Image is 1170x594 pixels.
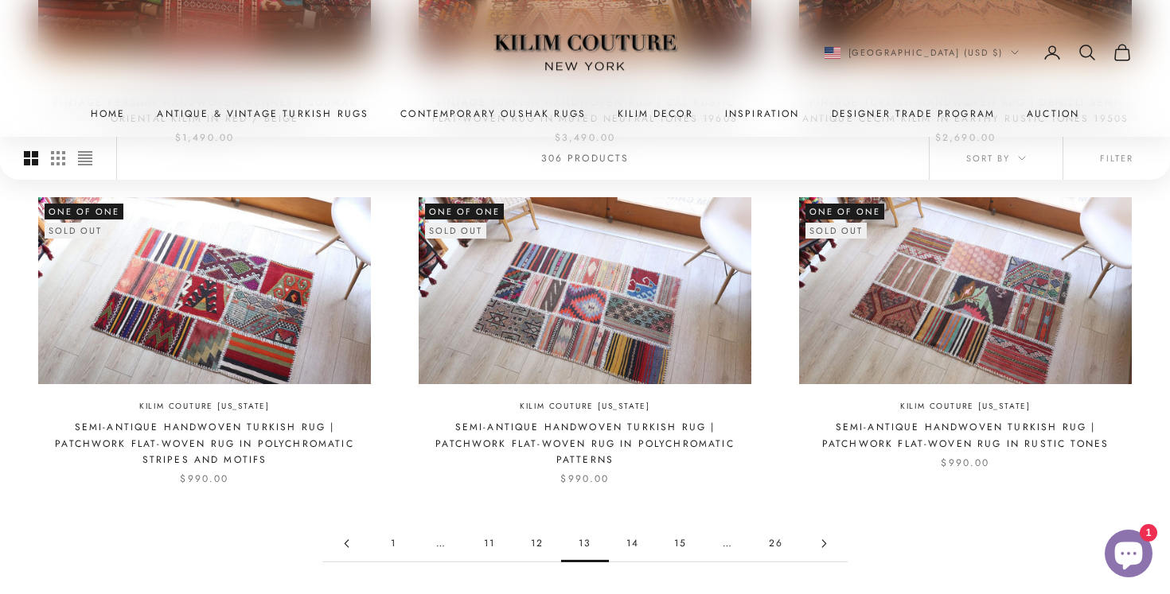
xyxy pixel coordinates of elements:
[561,526,609,561] span: 13
[930,137,1063,180] button: Sort by
[322,526,848,562] nav: Pagination navigation
[900,400,1031,413] a: Kilim Couture [US_STATE]
[24,137,38,180] button: Switch to larger product images
[520,400,650,413] a: Kilim Couture [US_STATE]
[45,223,106,239] sold-out-badge: Sold out
[419,419,751,468] a: Semi-Antique Handwoven Turkish Rug | Patchwork Flat-Woven Rug in Polychromatic Patterns
[560,471,609,487] sale-price: $990.00
[609,526,657,561] a: Go to page 14
[941,455,989,471] sale-price: $990.00
[425,204,504,219] span: One of One
[400,106,586,122] a: Contemporary Oushak Rugs
[832,106,996,122] a: Designer Trade Program
[618,106,693,122] summary: Kilim Decor
[541,150,630,166] p: 306 products
[805,223,867,239] sold-out-badge: Sold out
[657,526,704,561] a: Go to page 15
[322,526,370,561] a: Go to page 12
[752,526,800,561] a: Go to page 26
[800,526,848,561] a: Go to page 14
[486,15,684,91] img: Logo of Kilim Couture New York
[139,400,270,413] a: Kilim Couture [US_STATE]
[1100,530,1157,581] inbox-online-store-chat: Shopify online store chat
[704,526,752,561] span: …
[966,151,1026,165] span: Sort by
[805,204,884,219] span: One of One
[418,526,466,561] span: …
[51,137,65,180] button: Switch to smaller product images
[1063,137,1170,180] button: Filter
[370,526,418,561] a: Go to page 1
[45,204,123,219] span: One of One
[825,47,840,59] img: United States
[78,137,92,180] button: Switch to compact product images
[1027,106,1079,122] a: Auction
[180,471,228,487] sale-price: $990.00
[513,526,561,561] a: Go to page 12
[466,526,513,561] a: Go to page 11
[38,106,1132,122] nav: Primary navigation
[848,45,1004,60] span: [GEOGRAPHIC_DATA] (USD $)
[91,106,126,122] a: Home
[825,43,1133,62] nav: Secondary navigation
[725,106,800,122] a: Inspiration
[38,419,371,468] a: Semi-Antique Handwoven Turkish Rug | Patchwork Flat-Woven Rug in Polychromatic Stripes and Motifs
[825,45,1020,60] button: Change country or currency
[799,419,1132,452] a: Semi-Antique Handwoven Turkish Rug | Patchwork Flat-Woven Rug in Rustic Tones
[425,223,486,239] sold-out-badge: Sold out
[157,106,369,122] a: Antique & Vintage Turkish Rugs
